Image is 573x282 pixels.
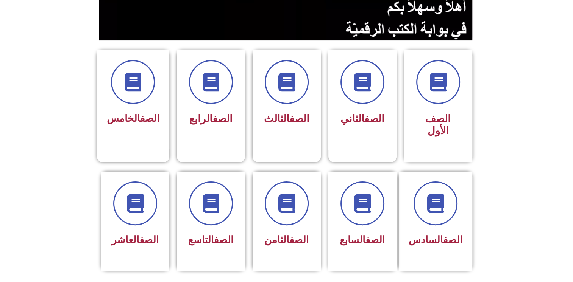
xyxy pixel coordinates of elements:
span: الصف الأول [425,113,451,137]
a: الصف [364,113,384,125]
a: الصف [365,234,385,245]
a: الصف [139,234,159,245]
a: الصف [140,113,159,124]
a: الصف [214,234,233,245]
span: الثامن [264,234,309,245]
span: الثالث [264,113,309,125]
a: الصف [443,234,462,245]
span: الرابع [189,113,233,125]
span: الخامس [107,113,159,124]
span: الثاني [340,113,384,125]
span: العاشر [112,234,159,245]
span: السادس [409,234,462,245]
span: التاسع [188,234,233,245]
a: الصف [212,113,233,125]
a: الصف [289,234,309,245]
a: الصف [289,113,309,125]
span: السابع [340,234,385,245]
